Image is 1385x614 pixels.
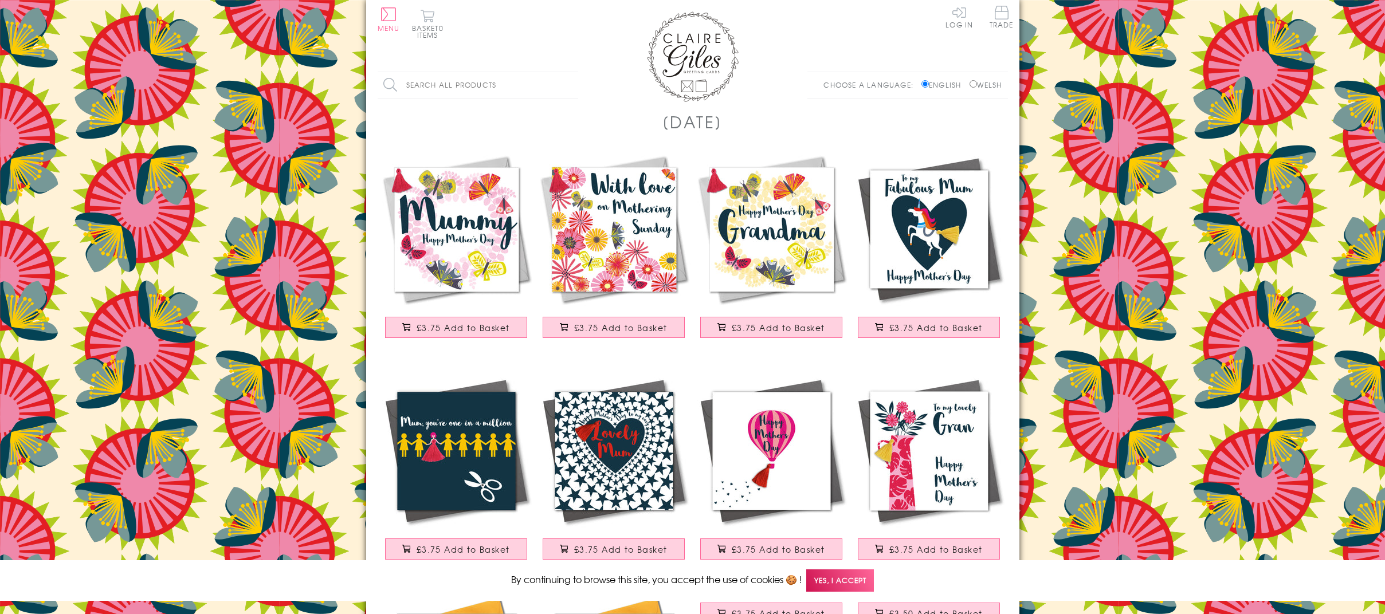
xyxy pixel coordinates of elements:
[700,538,842,560] button: £3.75 Add to Basket
[378,72,578,98] input: Search all products
[990,6,1014,30] a: Trade
[543,317,685,338] button: £3.75 Add to Basket
[385,317,527,338] button: £3.75 Add to Basket
[823,80,919,90] p: Choose a language:
[806,569,874,592] span: Yes, I accept
[378,372,535,571] a: Mother's Day Card, Mum, 1 in a million, Embellished with a colourful tassel £3.75 Add to Basket
[417,544,510,555] span: £3.75 Add to Basket
[378,372,535,530] img: Mother's Day Card, Mum, 1 in a million, Embellished with a colourful tassel
[662,110,723,133] h1: [DATE]
[574,322,668,333] span: £3.75 Add to Basket
[850,151,1008,308] img: Mother's Day Card, Unicorn, Fabulous Mum, Embellished with a colourful tassel
[945,6,973,28] a: Log In
[693,372,850,571] a: Mother's Day Card, Hot air balloon, Embellished with a colourful tassel £3.75 Add to Basket
[378,23,400,33] span: Menu
[732,544,825,555] span: £3.75 Add to Basket
[921,80,967,90] label: English
[567,72,578,98] input: Search
[647,11,739,102] img: Claire Giles Greetings Cards
[378,7,400,32] button: Menu
[700,317,842,338] button: £3.75 Add to Basket
[921,80,929,88] input: English
[535,151,693,308] img: Mother's Day Card, Tumbling Flowers, Mothering Sunday, Embellished with a tassel
[535,372,693,530] img: Mother's Day Card, Heart of Stars, Lovely Mum, Embellished with a tassel
[417,322,510,333] span: £3.75 Add to Basket
[412,9,444,38] button: Basket0 items
[970,80,1002,90] label: Welsh
[385,538,527,560] button: £3.75 Add to Basket
[858,317,1000,338] button: £3.75 Add to Basket
[535,372,693,571] a: Mother's Day Card, Heart of Stars, Lovely Mum, Embellished with a tassel £3.75 Add to Basket
[889,544,983,555] span: £3.75 Add to Basket
[970,80,977,88] input: Welsh
[850,372,1008,571] a: Mother's Day Card, Flowers, Lovely Gran, Embellished with a colourful tassel £3.75 Add to Basket
[378,151,535,349] a: Mother's Day Card, Butterfly Wreath, Mummy, Embellished with a colourful tassel £3.75 Add to Basket
[417,23,444,40] span: 0 items
[889,322,983,333] span: £3.75 Add to Basket
[543,538,685,560] button: £3.75 Add to Basket
[693,151,850,308] img: Mother's Day Card, Butterfly Wreath, Grandma, Embellished with a tassel
[378,151,535,308] img: Mother's Day Card, Butterfly Wreath, Mummy, Embellished with a colourful tassel
[693,151,850,349] a: Mother's Day Card, Butterfly Wreath, Grandma, Embellished with a tassel £3.75 Add to Basket
[732,322,825,333] span: £3.75 Add to Basket
[693,372,850,530] img: Mother's Day Card, Hot air balloon, Embellished with a colourful tassel
[990,6,1014,28] span: Trade
[850,151,1008,349] a: Mother's Day Card, Unicorn, Fabulous Mum, Embellished with a colourful tassel £3.75 Add to Basket
[535,151,693,349] a: Mother's Day Card, Tumbling Flowers, Mothering Sunday, Embellished with a tassel £3.75 Add to Basket
[858,538,1000,560] button: £3.75 Add to Basket
[574,544,668,555] span: £3.75 Add to Basket
[850,372,1008,530] img: Mother's Day Card, Flowers, Lovely Gran, Embellished with a colourful tassel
